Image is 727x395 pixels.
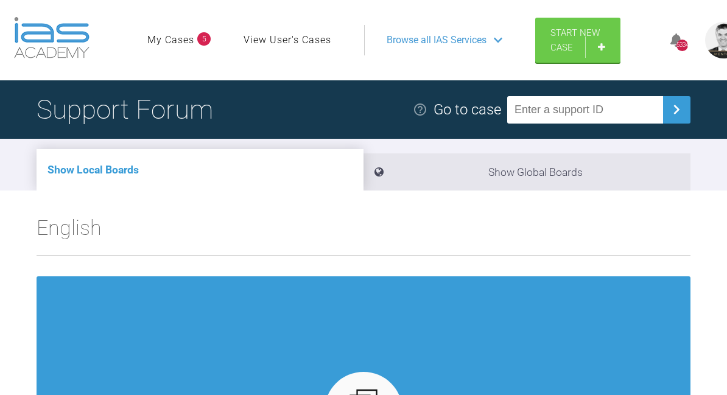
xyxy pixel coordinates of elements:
span: 5 [197,32,211,46]
a: Start New Case [535,18,620,63]
h2: English [37,211,690,255]
img: chevronRight.28bd32b0.svg [667,100,686,119]
img: logo-light.3e3ef733.png [14,17,90,58]
div: Go to case [434,98,501,121]
span: Start New Case [550,27,600,53]
input: Enter a support ID [507,96,663,124]
img: help.e70b9f3d.svg [413,102,427,117]
a: My Cases [147,32,194,48]
a: View User's Cases [244,32,331,48]
li: Show Global Boards [363,153,690,191]
span: Browse all IAS Services [387,32,486,48]
div: 5334 [676,40,688,51]
li: Show Local Boards [37,149,363,191]
h1: Support Forum [37,88,213,131]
